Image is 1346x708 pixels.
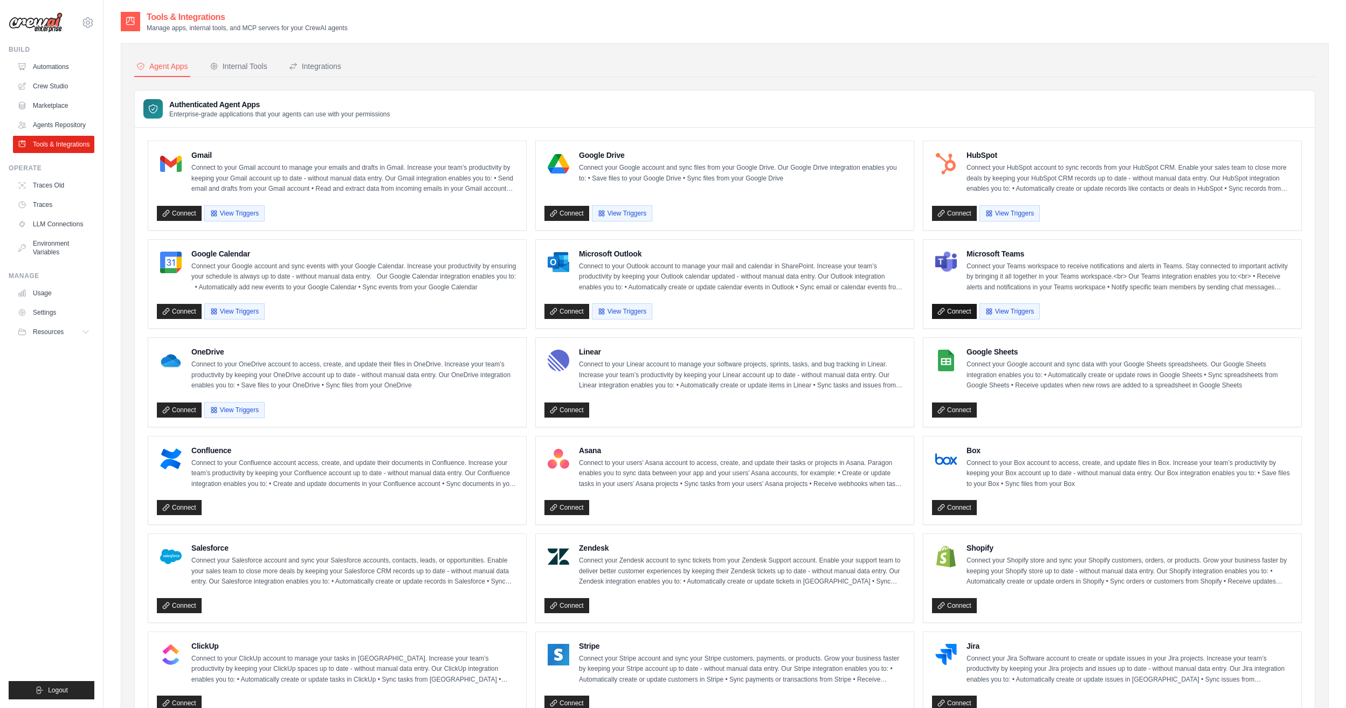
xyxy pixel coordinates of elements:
[191,261,517,293] p: Connect your Google account and sync events with your Google Calendar. Increase your productivity...
[13,284,94,302] a: Usage
[160,644,182,665] img: ClickUp Logo
[13,136,94,153] a: Tools & Integrations
[191,543,517,553] h4: Salesforce
[191,248,517,259] h4: Google Calendar
[548,644,569,665] img: Stripe Logo
[157,598,202,613] a: Connect
[544,206,589,221] a: Connect
[9,681,94,699] button: Logout
[548,153,569,175] img: Google Drive Logo
[191,641,517,651] h4: ClickUp
[157,304,202,319] a: Connect
[579,163,905,184] p: Connect your Google account and sync files from your Google Drive. Our Google Drive integration e...
[579,458,905,490] p: Connect to your users’ Asana account to access, create, and update their tasks or projects in Asa...
[544,598,589,613] a: Connect
[160,252,182,273] img: Google Calendar Logo
[160,153,182,175] img: Gmail Logo
[13,216,94,233] a: LLM Connections
[548,546,569,567] img: Zendesk Logo
[579,654,905,685] p: Connect your Stripe account and sync your Stripe customers, payments, or products. Grow your busi...
[932,598,977,613] a: Connect
[935,448,957,470] img: Box Logo
[592,205,652,221] button: View Triggers
[157,500,202,515] a: Connect
[13,304,94,321] a: Settings
[967,248,1293,259] h4: Microsoft Teams
[191,150,517,161] h4: Gmail
[191,346,517,357] h4: OneDrive
[204,402,265,418] button: View Triggers
[13,235,94,261] a: Environment Variables
[548,448,569,470] img: Asana Logo
[160,448,182,470] img: Confluence Logo
[160,546,182,567] img: Salesforce Logo
[935,644,957,665] img: Jira Logo
[548,252,569,273] img: Microsoft Outlook Logo
[544,402,589,418] a: Connect
[9,272,94,280] div: Manage
[191,458,517,490] p: Connect to your Confluence account access, create, and update their documents in Confluence. Incr...
[9,12,63,33] img: Logo
[147,24,348,32] p: Manage apps, internal tools, and MCP servers for your CrewAI agents
[979,205,1040,221] button: View Triggers
[935,153,957,175] img: HubSpot Logo
[932,500,977,515] a: Connect
[935,252,957,273] img: Microsoft Teams Logo
[136,61,188,72] div: Agent Apps
[967,445,1293,456] h4: Box
[544,304,589,319] a: Connect
[33,328,64,336] span: Resources
[169,110,390,119] p: Enterprise-grade applications that your agents can use with your permissions
[935,546,957,567] img: Shopify Logo
[289,61,341,72] div: Integrations
[169,99,390,110] h3: Authenticated Agent Apps
[208,57,270,77] button: Internal Tools
[9,164,94,172] div: Operate
[9,45,94,54] div: Build
[548,350,569,371] img: Linear Logo
[967,359,1293,391] p: Connect your Google account and sync data with your Google Sheets spreadsheets. Our Google Sheets...
[579,261,905,293] p: Connect to your Outlook account to manage your mail and calendar in SharePoint. Increase your tea...
[13,323,94,341] button: Resources
[935,350,957,371] img: Google Sheets Logo
[967,641,1293,651] h4: Jira
[13,196,94,213] a: Traces
[13,58,94,75] a: Automations
[579,556,905,587] p: Connect your Zendesk account to sync tickets from your Zendesk Support account. Enable your suppo...
[160,350,182,371] img: OneDrive Logo
[579,359,905,391] p: Connect to your Linear account to manage your software projects, sprints, tasks, and bug tracking...
[579,543,905,553] h4: Zendesk
[967,556,1293,587] p: Connect your Shopify store and sync your Shopify customers, orders, or products. Grow your busine...
[579,248,905,259] h4: Microsoft Outlook
[13,78,94,95] a: Crew Studio
[48,686,68,695] span: Logout
[967,163,1293,195] p: Connect your HubSpot account to sync records from your HubSpot CRM. Enable your sales team to clo...
[13,97,94,114] a: Marketplace
[967,150,1293,161] h4: HubSpot
[191,445,517,456] h4: Confluence
[967,654,1293,685] p: Connect your Jira Software account to create or update issues in your Jira projects. Increase you...
[204,303,265,320] button: View Triggers
[157,206,202,221] a: Connect
[191,359,517,391] p: Connect to your OneDrive account to access, create, and update their files in OneDrive. Increase ...
[979,303,1040,320] button: View Triggers
[191,163,517,195] p: Connect to your Gmail account to manage your emails and drafts in Gmail. Increase your team’s pro...
[544,500,589,515] a: Connect
[579,150,905,161] h4: Google Drive
[13,177,94,194] a: Traces Old
[191,556,517,587] p: Connect your Salesforce account and sync your Salesforce accounts, contacts, leads, or opportunit...
[157,402,202,418] a: Connect
[932,304,977,319] a: Connect
[204,205,265,221] button: View Triggers
[967,458,1293,490] p: Connect to your Box account to access, create, and update files in Box. Increase your team’s prod...
[191,654,517,685] p: Connect to your ClickUp account to manage your tasks in [GEOGRAPHIC_DATA]. Increase your team’s p...
[579,445,905,456] h4: Asana
[13,116,94,134] a: Agents Repository
[967,346,1293,357] h4: Google Sheets
[932,206,977,221] a: Connect
[579,641,905,651] h4: Stripe
[967,543,1293,553] h4: Shopify
[967,261,1293,293] p: Connect your Teams workspace to receive notifications and alerts in Teams. Stay connected to impo...
[210,61,267,72] div: Internal Tools
[287,57,343,77] button: Integrations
